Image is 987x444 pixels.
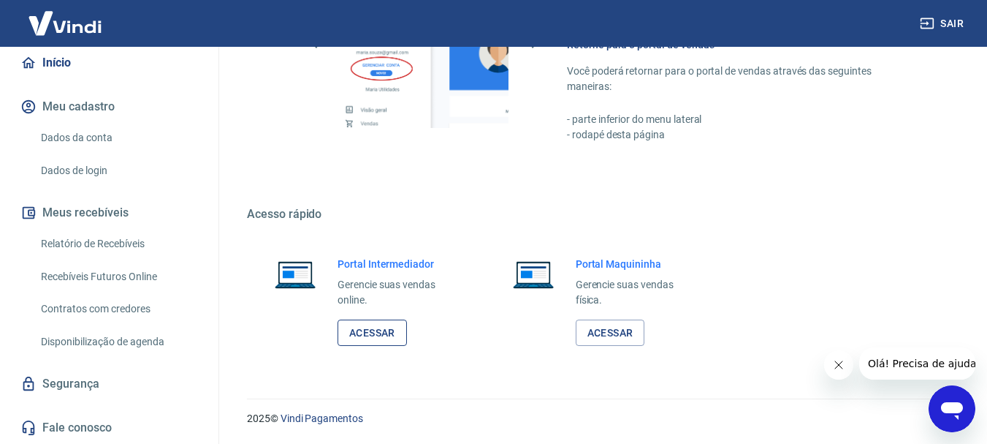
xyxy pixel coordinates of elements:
[35,156,201,186] a: Dados de login
[338,257,459,271] h6: Portal Intermediador
[576,257,697,271] h6: Portal Maquininha
[247,207,952,222] h5: Acesso rápido
[281,413,363,424] a: Vindi Pagamentos
[18,368,201,400] a: Segurança
[503,257,564,292] img: Imagem de um notebook aberto
[576,320,645,347] a: Acessar
[859,347,975,380] iframe: Mensagem da empresa
[824,350,853,380] iframe: Fechar mensagem
[35,294,201,324] a: Contratos com credores
[567,127,917,143] p: - rodapé desta página
[35,123,201,153] a: Dados da conta
[929,385,975,432] iframe: Botão para abrir a janela de mensagens
[35,229,201,259] a: Relatório de Recebíveis
[917,10,969,37] button: Sair
[576,277,697,308] p: Gerencie suas vendas física.
[18,47,201,79] a: Início
[567,112,917,127] p: - parte inferior do menu lateral
[35,327,201,357] a: Disponibilização de agenda
[567,64,917,94] p: Você poderá retornar para o portal de vendas através das seguintes maneiras:
[264,257,326,292] img: Imagem de um notebook aberto
[35,262,201,292] a: Recebíveis Futuros Online
[338,320,407,347] a: Acessar
[18,197,201,229] button: Meus recebíveis
[338,277,459,308] p: Gerencie suas vendas online.
[18,91,201,123] button: Meu cadastro
[18,412,201,444] a: Fale conosco
[18,1,113,45] img: Vindi
[9,10,123,22] span: Olá! Precisa de ajuda?
[247,411,952,426] p: 2025 ©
